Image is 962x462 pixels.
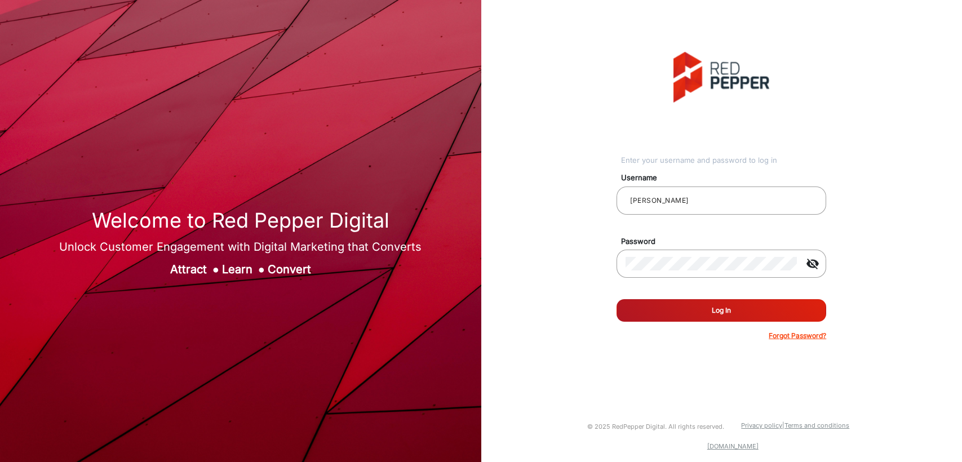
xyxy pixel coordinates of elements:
h1: Welcome to Red Pepper Digital [59,208,422,233]
div: Unlock Customer Engagement with Digital Marketing that Converts [59,238,422,255]
a: Privacy policy [741,421,782,429]
div: Attract Learn Convert [59,261,422,278]
a: Terms and conditions [784,421,849,429]
img: vmg-logo [673,52,769,103]
a: [DOMAIN_NAME] [707,442,759,450]
span: ● [258,263,265,276]
span: ● [212,263,219,276]
div: Enter your username and password to log in [621,155,827,166]
mat-label: Username [613,172,839,184]
a: | [782,421,784,429]
button: Log In [617,299,826,322]
mat-icon: visibility_off [799,257,826,270]
mat-label: Password [613,236,839,247]
input: Your username [626,194,817,207]
p: Forgot Password? [769,331,826,341]
small: © 2025 RedPepper Digital. All rights reserved. [587,423,724,430]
